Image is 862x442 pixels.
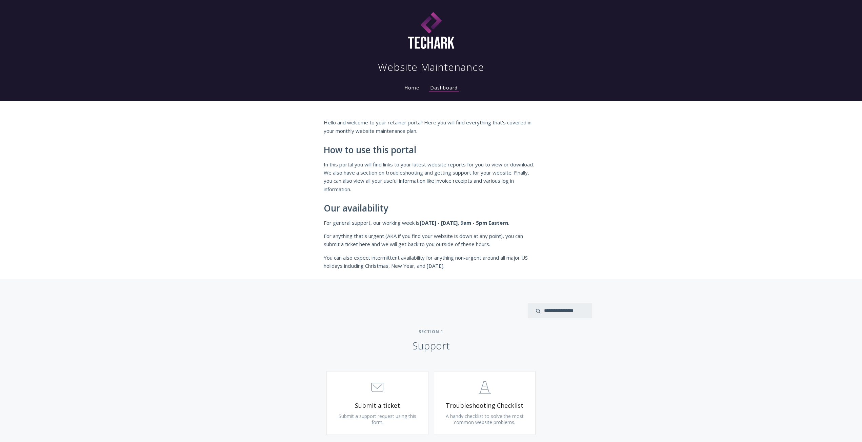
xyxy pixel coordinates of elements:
a: Home [403,84,421,91]
p: You can also expect intermittent availability for anything non-urgent around all major US holiday... [324,254,539,270]
span: Submit a support request using this form. [339,413,416,425]
p: Hello and welcome to your retainer portal! Here you will find everything that's covered in your m... [324,118,539,135]
span: Troubleshooting Checklist [444,402,525,409]
h2: How to use this portal [324,145,539,155]
a: Troubleshooting Checklist A handy checklist to solve the most common website problems. [434,371,536,435]
strong: [DATE] - [DATE], 9am - 5pm Eastern [420,219,508,226]
p: For anything that's urgent (AKA if you find your website is down at any point), you can submit a ... [324,232,539,248]
a: Submit a ticket Submit a support request using this form. [326,371,428,435]
span: A handy checklist to solve the most common website problems. [446,413,524,425]
h1: Website Maintenance [378,60,484,74]
h2: Our availability [324,203,539,214]
input: search input [528,303,592,318]
a: Dashboard [429,84,459,92]
span: Submit a ticket [337,402,418,409]
p: In this portal you will find links to your latest website reports for you to view or download. We... [324,160,539,194]
p: For general support, our working week is . [324,219,539,227]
